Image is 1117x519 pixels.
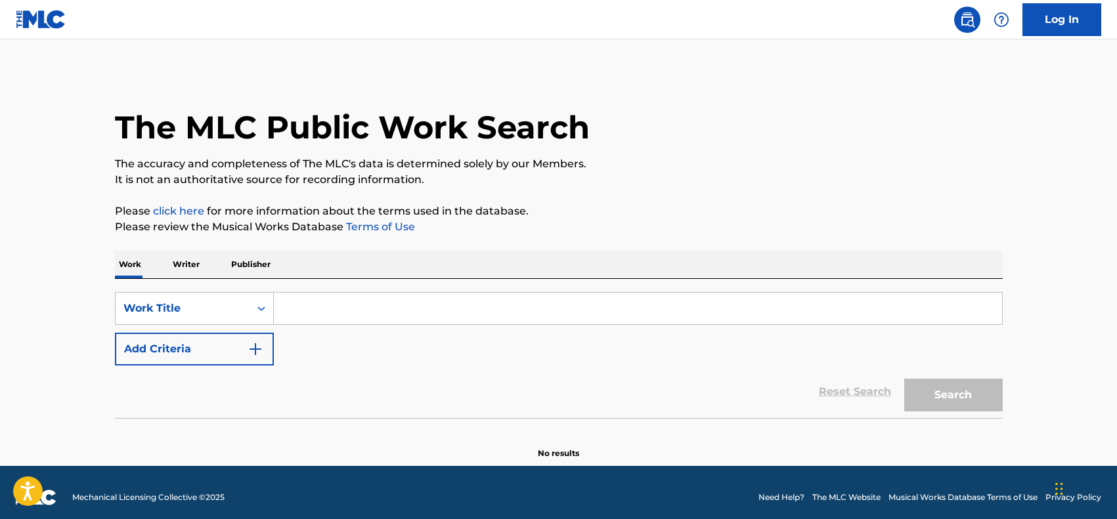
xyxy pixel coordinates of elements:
[343,220,415,233] a: Terms of Use
[1045,491,1101,503] a: Privacy Policy
[954,7,980,33] a: Public Search
[227,251,274,278] p: Publisher
[115,156,1003,172] p: The accuracy and completeness of The MLC's data is determined solely by our Members.
[758,491,804,503] a: Need Help?
[169,251,204,278] p: Writer
[248,341,263,357] img: 9d2ae6d4665cec9f34b9.svg
[115,333,274,365] button: Add Criteria
[1051,456,1117,519] div: Widget de chat
[115,219,1003,235] p: Please review the Musical Works Database
[1022,3,1101,36] a: Log In
[115,172,1003,188] p: It is not an authoritative source for recording information.
[153,205,204,217] a: click here
[538,432,579,459] p: No results
[72,491,225,503] span: Mechanical Licensing Collective © 2025
[115,292,1003,418] form: Search Form
[888,491,1038,503] a: Musical Works Database Terms of Use
[994,12,1009,28] img: help
[115,251,145,278] p: Work
[1055,469,1063,509] div: Arrastrar
[115,203,1003,219] p: Please for more information about the terms used in the database.
[16,10,66,29] img: MLC Logo
[959,12,975,28] img: search
[123,301,242,316] div: Work Title
[115,108,590,147] h1: The MLC Public Work Search
[812,491,881,503] a: The MLC Website
[1051,456,1117,519] iframe: Chat Widget
[988,7,1015,33] div: Help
